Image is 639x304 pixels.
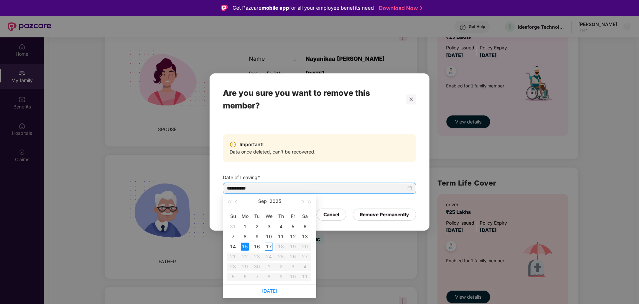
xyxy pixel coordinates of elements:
img: Stroke [420,5,422,12]
span: close [409,97,413,102]
td: 2025-09-04 [275,222,287,232]
th: Sa [299,211,311,222]
td: 2025-09-14 [227,242,239,252]
div: Are you sure you want to remove this member? [223,80,400,118]
div: Get Pazcare for all your employee benefits need [233,4,374,12]
td: 2025-09-12 [287,232,299,242]
img: Logo [221,5,228,11]
td: 2025-09-09 [251,232,263,242]
td: 2025-09-01 [239,222,251,232]
div: Cancel [323,211,339,218]
div: 3 [265,223,273,231]
td: 2025-09-02 [251,222,263,232]
td: 2025-09-06 [299,222,311,232]
button: Sep [258,195,267,208]
div: 10 [265,233,273,241]
div: 1 [241,223,249,231]
div: 7 [229,233,237,241]
th: We [263,211,275,222]
div: 5 [289,223,297,231]
button: 2025 [270,195,281,208]
td: 2025-09-15 [239,242,251,252]
div: 4 [277,223,285,231]
div: 17 [265,243,273,251]
div: 14 [229,243,237,251]
span: Data once deleted, can't be recovered. [230,148,316,156]
div: 16 [253,243,261,251]
th: Th [275,211,287,222]
td: 2025-08-31 [227,222,239,232]
th: Mo [239,211,251,222]
div: 31 [229,223,237,231]
td: 2025-09-13 [299,232,311,242]
div: 11 [277,233,285,241]
strong: mobile app [262,5,289,11]
div: 15 [241,243,249,251]
span: Important! [236,141,264,148]
div: 9 [253,233,261,241]
div: 2 [253,223,261,231]
td: 2025-09-03 [263,222,275,232]
div: 8 [241,233,249,241]
td: 2025-09-11 [275,232,287,242]
td: 2025-09-08 [239,232,251,242]
div: Remove Permanently [360,211,409,218]
a: [DATE] [262,288,277,294]
th: Su [227,211,239,222]
div: 13 [301,233,309,241]
div: 6 [301,223,309,231]
td: 2025-09-17 [263,242,275,252]
td: 2025-09-16 [251,242,263,252]
div: 12 [289,233,297,241]
td: 2025-09-07 [227,232,239,242]
th: Fr [287,211,299,222]
a: Download Now [379,5,420,12]
td: 2025-09-05 [287,222,299,232]
img: svg+xml;base64,PHN2ZyBpZD0iV2FybmluZ18tXzIweDIwIiBkYXRhLW5hbWU9Ildhcm5pbmcgLSAyMHgyMCIgeG1sbnM9Im... [230,141,236,148]
td: 2025-09-10 [263,232,275,242]
span: Date of Leaving* [223,174,416,181]
th: Tu [251,211,263,222]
